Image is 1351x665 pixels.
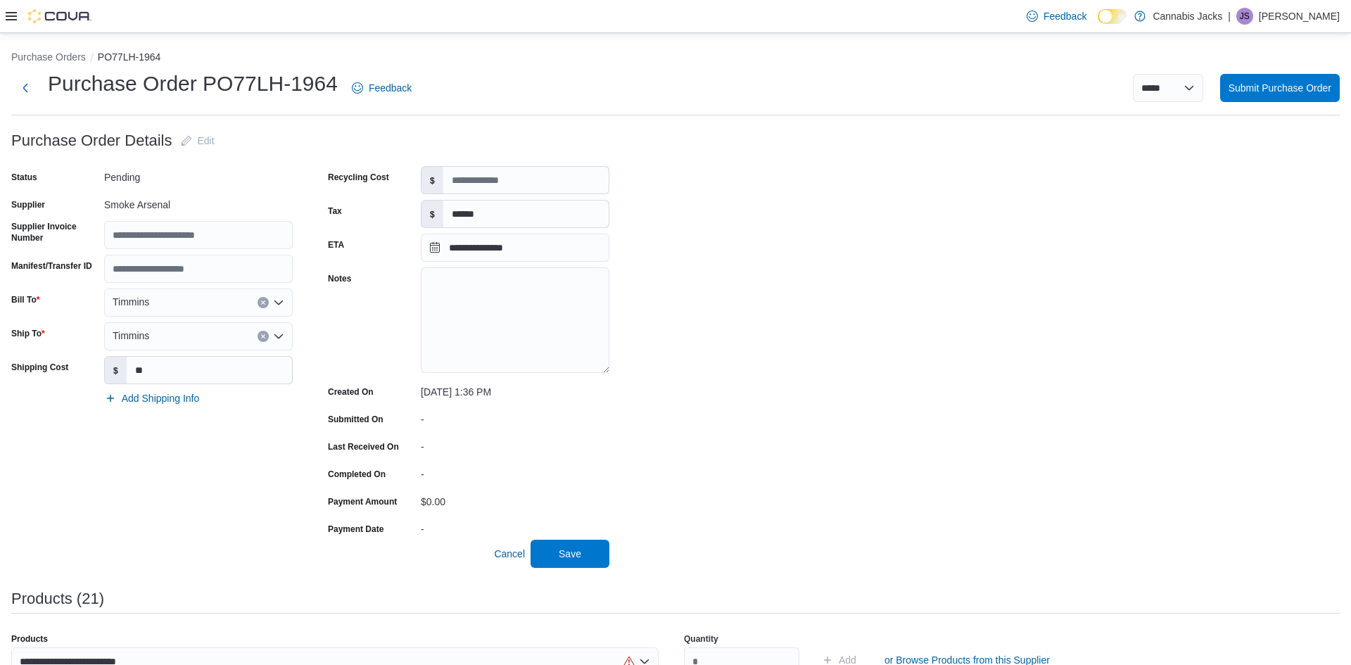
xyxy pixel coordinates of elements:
a: Feedback [346,74,417,102]
span: Submit Purchase Order [1229,81,1331,95]
label: Products [11,633,48,645]
span: Add Shipping Info [122,391,200,405]
span: Feedback [369,81,412,95]
label: Notes [328,273,351,284]
h3: Products (21) [11,590,104,607]
label: Submitted On [328,414,383,425]
label: Last Received On [328,441,399,452]
label: Shipping Cost [11,362,68,373]
span: Cancel [494,547,525,561]
label: Created On [328,386,374,398]
span: Edit [198,134,215,148]
label: $ [421,201,443,227]
p: [PERSON_NAME] [1259,8,1340,25]
label: $ [105,357,127,384]
input: Press the down key to open a popover containing a calendar. [421,234,609,262]
input: Dark Mode [1098,9,1127,24]
h1: Purchase Order PO77LH-1964 [48,70,338,98]
div: - [421,408,609,425]
button: Purchase Orders [11,51,86,63]
label: ETA [328,239,344,251]
a: Feedback [1021,2,1092,30]
p: Cannabis Jacks [1153,8,1222,25]
nav: An example of EuiBreadcrumbs [11,50,1340,67]
label: Status [11,172,37,183]
label: Recycling Cost [328,172,389,183]
button: Cancel [488,540,531,568]
label: Tax [328,205,342,217]
label: Payment Date [328,524,383,535]
label: Manifest/Transfer ID [11,260,92,272]
button: Edit [175,127,220,155]
h3: Purchase Order Details [11,132,172,149]
button: Clear input [258,331,269,342]
button: Submit Purchase Order [1220,74,1340,102]
button: Save [531,540,609,568]
label: Bill To [11,294,39,305]
div: - [421,463,609,480]
label: Supplier Invoice Number [11,221,99,243]
label: Supplier [11,199,45,210]
div: Smoke Arsenal [104,194,293,210]
button: Clear input [258,297,269,308]
div: [DATE] 1:36 PM [421,381,609,398]
div: Jeremy Secord [1236,8,1253,25]
button: Open list of options [273,297,284,308]
p: | [1228,8,1231,25]
button: Add Shipping Info [99,384,205,412]
span: Timmins [113,327,149,344]
label: $ [421,167,443,194]
div: - [421,436,609,452]
div: Pending [104,166,293,183]
div: $0.00 [421,490,609,507]
button: Next [11,74,39,102]
label: Quantity [684,633,718,645]
span: JS [1240,8,1250,25]
span: Save [559,547,581,561]
span: Feedback [1044,9,1086,23]
img: Cova [28,9,91,23]
button: PO77LH-1964 [98,51,161,63]
button: Open list of options [273,331,284,342]
label: Completed On [328,469,386,480]
label: Payment Amount [328,496,397,507]
label: Ship To [11,328,45,339]
span: Timmins [113,293,149,310]
div: - [421,518,609,535]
